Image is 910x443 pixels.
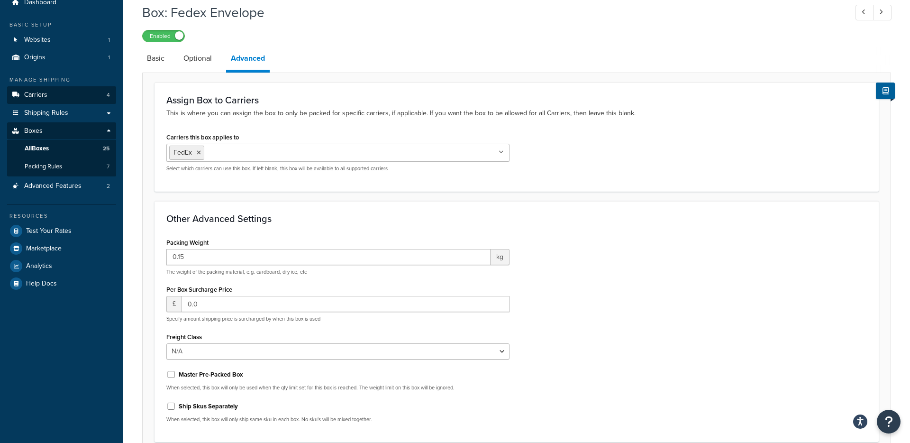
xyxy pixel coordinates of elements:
[7,31,116,49] li: Websites
[166,286,232,293] label: Per Box Surcharge Price
[25,145,49,153] span: All Boxes
[7,21,116,29] div: Basic Setup
[876,83,895,99] button: Show Help Docs
[26,262,52,270] span: Analytics
[877,410,901,434] button: Open Resource Center
[26,245,62,253] span: Marketplace
[24,54,45,62] span: Origins
[7,177,116,195] li: Advanced Features
[108,36,110,44] span: 1
[7,177,116,195] a: Advanced Features2
[166,268,510,276] p: The weight of the packing material, e.g. cardboard, dry ice, etc
[855,5,874,20] a: Previous Record
[108,54,110,62] span: 1
[24,182,82,190] span: Advanced Features
[7,86,116,104] li: Carriers
[24,127,43,135] span: Boxes
[26,227,72,235] span: Test Your Rates
[166,108,867,119] p: This is where you can assign the box to only be packed for specific carriers, if applicable. If y...
[166,333,202,341] label: Freight Class
[166,416,510,423] p: When selected, this box will only ship same sku in each box. No sku's will be mixed together.
[24,109,68,117] span: Shipping Rules
[166,95,867,105] h3: Assign Box to Carriers
[7,158,116,175] a: Packing Rules7
[107,163,109,171] span: 7
[7,104,116,122] a: Shipping Rules
[166,315,510,323] p: Specify amount shipping price is surcharged by when this box is used
[7,122,116,176] li: Boxes
[166,296,182,312] span: £
[166,213,867,224] h3: Other Advanced Settings
[7,240,116,257] a: Marketplace
[143,30,184,42] label: Enabled
[7,275,116,292] a: Help Docs
[7,49,116,66] li: Origins
[166,134,239,141] label: Carriers this box applies to
[107,91,110,99] span: 4
[25,163,62,171] span: Packing Rules
[166,384,510,391] p: When selected, this box will only be used when the qty limit set for this box is reached. The wei...
[166,239,209,246] label: Packing Weight
[103,145,109,153] span: 25
[7,31,116,49] a: Websites1
[173,148,192,157] span: FedEx
[24,36,51,44] span: Websites
[7,140,116,157] a: AllBoxes25
[7,158,116,175] li: Packing Rules
[7,222,116,240] a: Test Your Rates
[491,249,510,265] span: kg
[24,91,47,99] span: Carriers
[179,402,238,411] label: Ship Skus Separately
[142,3,838,22] h1: Box: Fedex Envelope
[226,47,270,73] a: Advanced
[7,212,116,220] div: Resources
[142,47,169,70] a: Basic
[873,5,892,20] a: Next Record
[179,47,217,70] a: Optional
[7,122,116,140] a: Boxes
[7,49,116,66] a: Origins1
[7,76,116,84] div: Manage Shipping
[166,165,510,172] p: Select which carriers can use this box. If left blank, this box will be available to all supporte...
[107,182,110,190] span: 2
[7,86,116,104] a: Carriers4
[7,258,116,275] a: Analytics
[26,280,57,288] span: Help Docs
[179,370,243,379] label: Master Pre-Packed Box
